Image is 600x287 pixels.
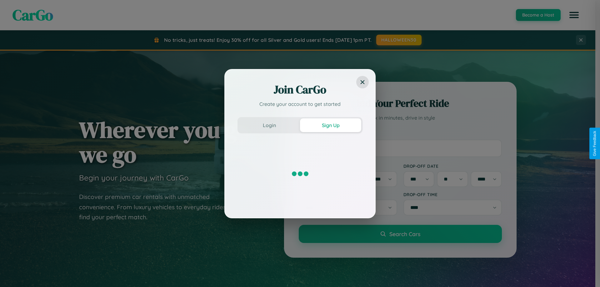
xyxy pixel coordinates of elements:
button: Sign Up [300,118,361,132]
h2: Join CarGo [237,82,362,97]
iframe: Intercom live chat [6,266,21,281]
button: Login [239,118,300,132]
p: Create your account to get started [237,100,362,108]
div: Give Feedback [592,131,597,156]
